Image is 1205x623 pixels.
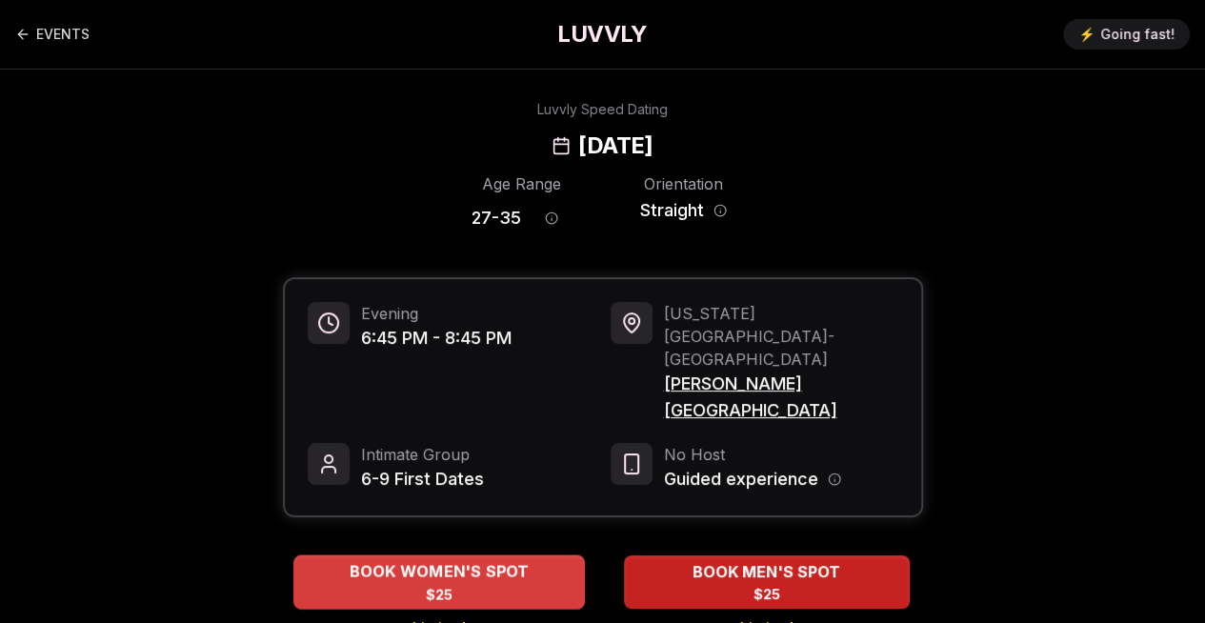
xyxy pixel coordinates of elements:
[345,560,532,583] span: BOOK WOMEN'S SPOT
[472,205,521,231] span: 27 - 35
[664,443,841,466] span: No Host
[15,15,90,53] a: Back to events
[633,172,734,195] div: Orientation
[753,585,780,604] span: $25
[1078,25,1095,44] span: ⚡️
[624,555,910,609] button: BOOK MEN'S SPOT - Limited
[640,197,704,224] span: Straight
[531,197,572,239] button: Age range information
[1100,25,1175,44] span: Going fast!
[361,466,484,492] span: 6-9 First Dates
[578,131,653,161] h2: [DATE]
[361,443,484,466] span: Intimate Group
[713,204,727,217] button: Orientation information
[293,554,585,609] button: BOOK WOMEN'S SPOT - Limited
[828,472,841,486] button: Host information
[557,19,647,50] a: LUVVLY
[664,302,898,371] span: [US_STATE][GEOGRAPHIC_DATA] - [GEOGRAPHIC_DATA]
[689,560,844,583] span: BOOK MEN'S SPOT
[361,302,512,325] span: Evening
[472,172,572,195] div: Age Range
[425,585,452,604] span: $25
[361,325,512,352] span: 6:45 PM - 8:45 PM
[664,371,898,424] span: [PERSON_NAME][GEOGRAPHIC_DATA]
[664,466,818,492] span: Guided experience
[537,100,668,119] div: Luvvly Speed Dating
